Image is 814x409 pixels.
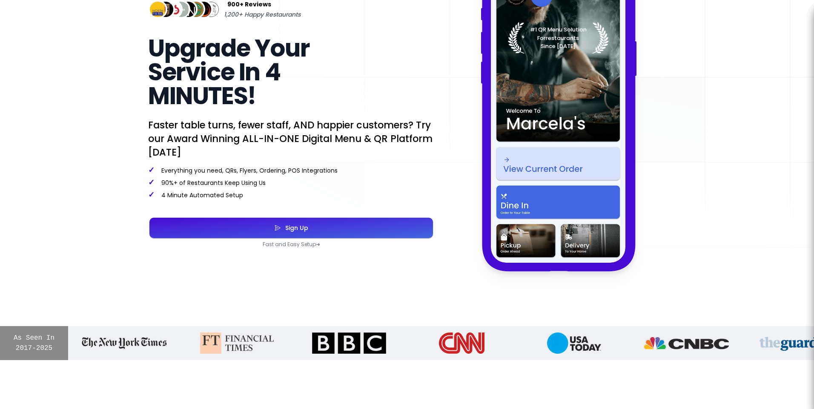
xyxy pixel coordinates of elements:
span: ✓ [148,189,155,200]
div: Sign Up [281,225,308,231]
p: 4 Minute Automated Setup [148,190,434,199]
button: Sign Up [149,218,433,238]
span: Upgrade Your Service In 4 MINUTES! [148,31,310,113]
img: Laurel [508,22,609,54]
p: Everything you need, QRs, Flyers, Ordering, POS Integrations [148,166,434,175]
p: 90%+ of Restaurants Keep Using Us [148,178,434,187]
p: Faster table turns, fewer staff, AND happier customers? Try our Award Winning ALL-IN-ONE Digital ... [148,118,434,159]
span: ✓ [148,165,155,175]
p: Fast and Easy Setup ➜ [148,241,434,248]
span: 1,200+ Happy Restaurants [224,9,301,20]
span: ✓ [148,177,155,187]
